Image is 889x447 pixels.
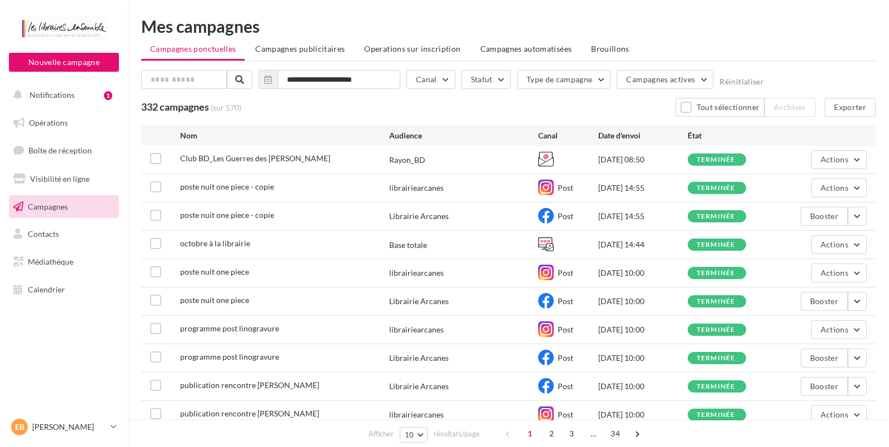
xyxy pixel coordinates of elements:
[811,150,867,169] button: Actions
[821,325,848,334] span: Actions
[389,296,449,307] div: Librairie Arcanes
[558,381,573,391] span: Post
[15,421,24,433] span: EB
[389,182,444,193] div: librairiearcanes
[389,352,449,364] div: Librairie Arcanes
[9,416,119,438] a: EB [PERSON_NAME]
[558,183,573,192] span: Post
[28,285,65,294] span: Calendrier
[697,383,736,390] div: terminée
[825,98,876,117] button: Exporter
[543,425,560,443] span: 2
[558,353,573,362] span: Post
[697,213,736,220] div: terminée
[180,153,330,163] span: Club BD_Les Guerres des Lucas II
[389,324,444,335] div: librairiearcanes
[801,349,848,367] button: Booster
[801,207,848,226] button: Booster
[389,130,539,141] div: Audience
[811,405,867,424] button: Actions
[7,195,121,218] a: Campagnes
[406,70,455,89] button: Canal
[697,270,736,277] div: terminée
[617,70,713,89] button: Campagnes actives
[598,154,688,165] div: [DATE] 08:50
[364,44,460,53] span: Operations sur inscription
[9,53,119,72] button: Nouvelle campagne
[7,138,121,162] a: Boîte de réception
[811,264,867,282] button: Actions
[697,355,736,362] div: terminée
[180,409,319,418] span: publication rencontre benedetta
[598,130,688,141] div: Date d'envoi
[461,70,511,89] button: Statut
[369,429,394,439] span: Afficher
[676,98,764,117] button: Tout sélectionner
[598,409,688,420] div: [DATE] 10:00
[801,292,848,311] button: Booster
[811,320,867,339] button: Actions
[480,44,572,53] span: Campagnes automatisées
[30,174,90,183] span: Visibilité en ligne
[558,410,573,419] span: Post
[389,211,449,222] div: Librairie Arcanes
[764,98,816,117] button: Archiver
[400,427,428,443] button: 10
[598,182,688,193] div: [DATE] 14:55
[719,77,764,86] button: Réinitialiser
[598,211,688,222] div: [DATE] 14:55
[389,381,449,392] div: Librairie Arcanes
[389,240,427,251] div: Base totale
[7,278,121,301] a: Calendrier
[7,83,117,107] button: Notifications 1
[598,381,688,392] div: [DATE] 10:00
[28,201,68,211] span: Campagnes
[434,429,480,439] span: résultats/page
[558,268,573,277] span: Post
[405,430,414,439] span: 10
[211,102,241,113] span: (sur 570)
[697,298,736,305] div: terminée
[598,267,688,279] div: [DATE] 10:00
[180,267,249,276] span: poste nuit one piece
[563,425,580,443] span: 3
[598,239,688,250] div: [DATE] 14:44
[801,377,848,396] button: Booster
[28,229,59,239] span: Contacts
[538,130,598,141] div: Canal
[180,210,274,220] span: poste nuit one piece - copie
[180,352,279,361] span: programme post linogravure
[28,257,73,266] span: Médiathèque
[255,44,345,53] span: Campagnes publicitaires
[7,250,121,274] a: Médiathèque
[180,130,389,141] div: Nom
[558,296,573,306] span: Post
[180,295,249,305] span: poste nuit one piece
[598,352,688,364] div: [DATE] 10:00
[180,324,279,333] span: programme post linogravure
[180,380,319,390] span: publication rencontre benedetta
[389,267,444,279] div: librairiearcanes
[697,185,736,192] div: terminée
[29,118,68,127] span: Opérations
[598,324,688,335] div: [DATE] 10:00
[697,241,736,249] div: terminée
[141,101,209,113] span: 332 campagnes
[28,146,92,155] span: Boîte de réception
[104,91,112,100] div: 1
[626,74,695,84] span: Campagnes actives
[606,425,624,443] span: 34
[821,183,848,192] span: Actions
[32,421,106,433] p: [PERSON_NAME]
[688,130,777,141] div: État
[598,296,688,307] div: [DATE] 10:00
[821,410,848,419] span: Actions
[821,155,848,164] span: Actions
[558,325,573,334] span: Post
[558,211,573,221] span: Post
[517,70,611,89] button: Type de campagne
[584,425,602,443] span: ...
[697,156,736,163] div: terminée
[697,411,736,419] div: terminée
[811,178,867,197] button: Actions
